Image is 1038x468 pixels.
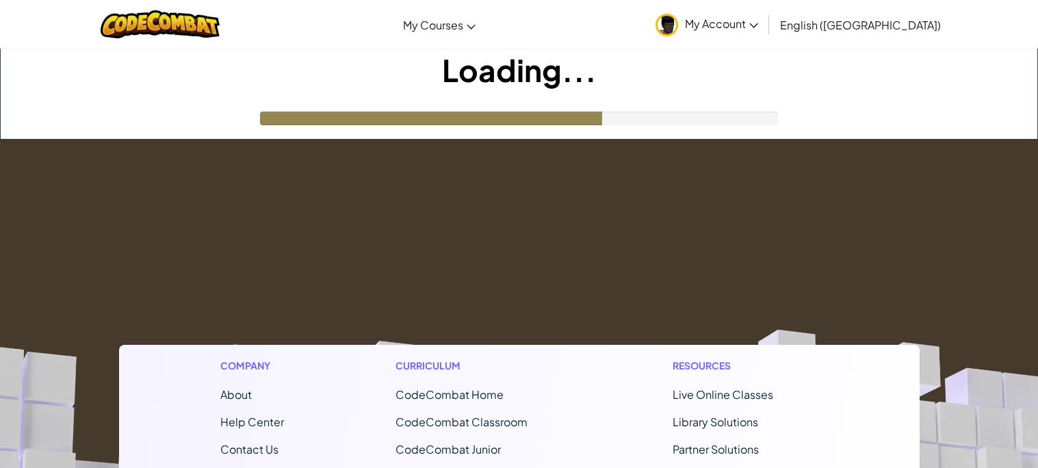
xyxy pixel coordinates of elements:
[673,387,773,402] a: Live Online Classes
[395,387,504,402] span: CodeCombat Home
[656,14,678,36] img: avatar
[685,16,758,31] span: My Account
[101,10,220,38] img: CodeCombat logo
[673,442,759,456] a: Partner Solutions
[1,49,1037,91] h1: Loading...
[673,359,818,373] h1: Resources
[673,415,758,429] a: Library Solutions
[395,442,501,456] a: CodeCombat Junior
[780,18,941,32] span: English ([GEOGRAPHIC_DATA])
[220,442,278,456] span: Contact Us
[220,387,252,402] a: About
[395,359,561,373] h1: Curriculum
[220,415,284,429] a: Help Center
[403,18,463,32] span: My Courses
[649,3,765,46] a: My Account
[396,6,482,43] a: My Courses
[773,6,948,43] a: English ([GEOGRAPHIC_DATA])
[395,415,528,429] a: CodeCombat Classroom
[220,359,284,373] h1: Company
